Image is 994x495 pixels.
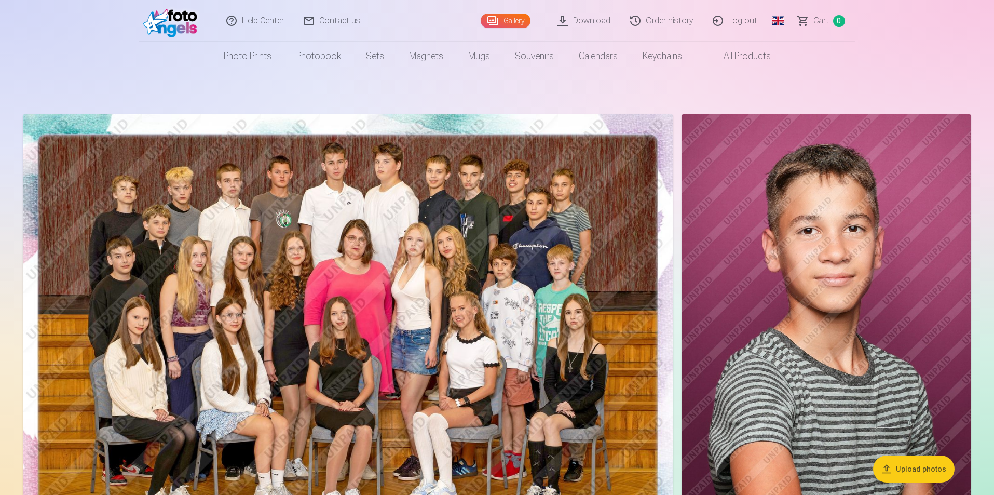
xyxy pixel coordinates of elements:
[813,15,829,27] span: Сart
[695,42,783,71] a: All products
[353,42,397,71] a: Sets
[566,42,630,71] a: Calendars
[397,42,456,71] a: Magnets
[481,14,530,28] a: Gallery
[833,15,845,27] span: 0
[143,4,203,37] img: /fa1
[284,42,353,71] a: Photobook
[630,42,695,71] a: Keychains
[502,42,566,71] a: Souvenirs
[873,456,955,483] button: Upload photos
[211,42,284,71] a: Photo prints
[456,42,502,71] a: Mugs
